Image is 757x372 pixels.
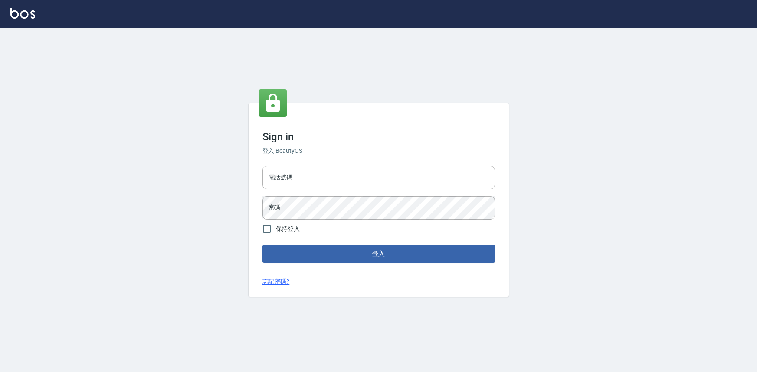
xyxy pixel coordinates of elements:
img: Logo [10,8,35,19]
span: 保持登入 [276,224,300,233]
h3: Sign in [262,131,495,143]
h6: 登入 BeautyOS [262,146,495,155]
button: 登入 [262,245,495,263]
a: 忘記密碼? [262,277,290,286]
